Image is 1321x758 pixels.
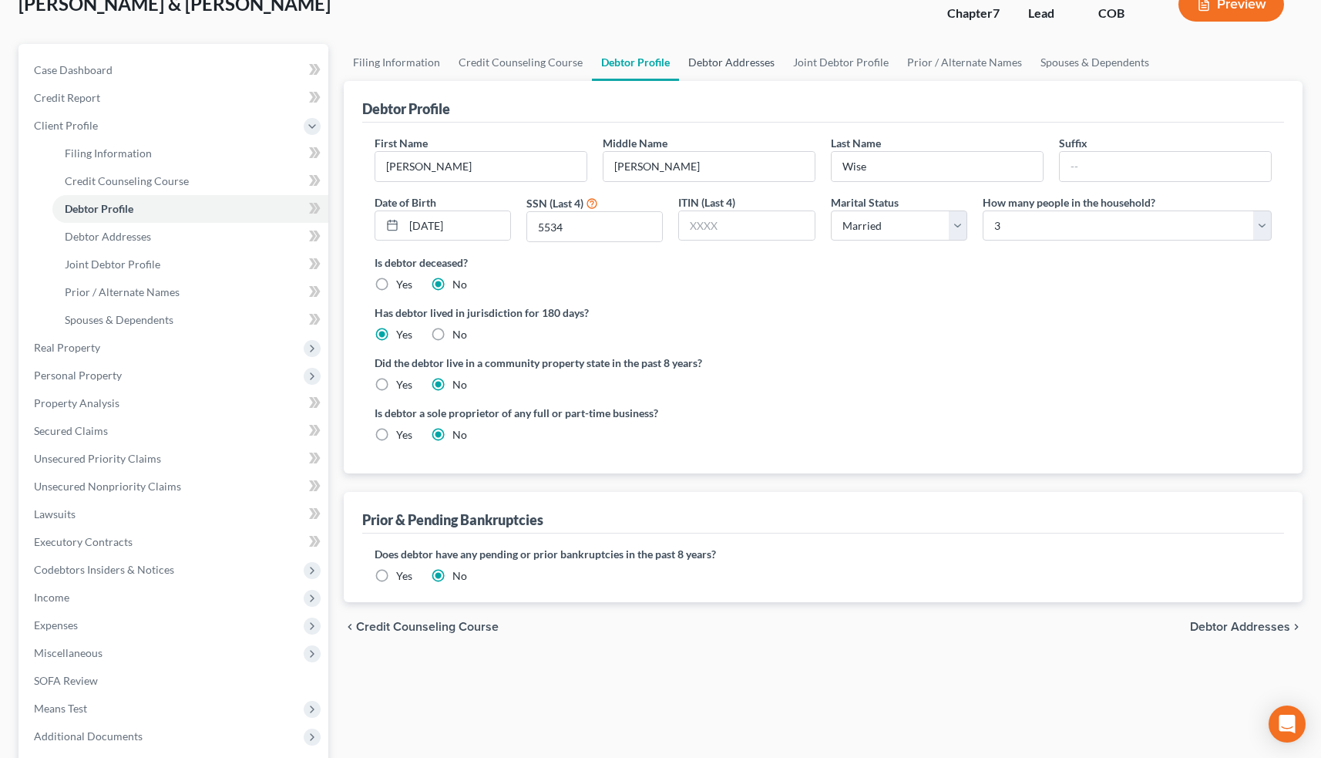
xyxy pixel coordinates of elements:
[678,194,735,211] label: ITIN (Last 4)
[452,377,467,392] label: No
[52,278,328,306] a: Prior / Alternate Names
[34,535,133,548] span: Executory Contracts
[34,452,161,465] span: Unsecured Priority Claims
[52,195,328,223] a: Debtor Profile
[65,202,133,215] span: Debtor Profile
[34,341,100,354] span: Real Property
[832,152,1043,181] input: --
[1028,5,1074,22] div: Lead
[1190,621,1290,633] span: Debtor Addresses
[375,152,587,181] input: --
[452,568,467,584] label: No
[34,63,113,76] span: Case Dashboard
[34,396,119,409] span: Property Analysis
[1269,706,1306,743] div: Open Intercom Messenger
[527,212,662,241] input: XXXX
[362,99,450,118] div: Debtor Profile
[396,327,412,342] label: Yes
[34,702,87,715] span: Means Test
[34,618,78,632] span: Expenses
[34,729,143,743] span: Additional Documents
[1098,5,1154,22] div: COB
[65,313,173,326] span: Spouses & Dependents
[52,140,328,167] a: Filing Information
[34,563,174,576] span: Codebtors Insiders & Notices
[52,167,328,195] a: Credit Counseling Course
[34,369,122,382] span: Personal Property
[375,405,815,421] label: Is debtor a sole proprietor of any full or part-time business?
[34,424,108,437] span: Secured Claims
[356,621,499,633] span: Credit Counseling Course
[22,500,328,528] a: Lawsuits
[831,135,881,151] label: Last Name
[375,305,1272,321] label: Has debtor lived in jurisdiction for 180 days?
[22,417,328,445] a: Secured Claims
[344,621,499,633] button: chevron_left Credit Counseling Course
[362,510,543,529] div: Prior & Pending Bankruptcies
[375,194,436,211] label: Date of Birth
[452,277,467,292] label: No
[452,327,467,342] label: No
[34,507,76,520] span: Lawsuits
[784,44,898,81] a: Joint Debtor Profile
[679,211,814,241] input: XXXX
[679,44,784,81] a: Debtor Addresses
[375,355,1272,371] label: Did the debtor live in a community property state in the past 8 years?
[65,147,152,160] span: Filing Information
[1060,152,1271,181] input: --
[65,230,151,243] span: Debtor Addresses
[592,44,679,81] a: Debtor Profile
[993,5,1000,20] span: 7
[603,152,815,181] input: M.I
[831,194,899,211] label: Marital Status
[898,44,1031,81] a: Prior / Alternate Names
[52,223,328,251] a: Debtor Addresses
[65,258,160,271] span: Joint Debtor Profile
[396,277,412,292] label: Yes
[34,646,103,659] span: Miscellaneous
[396,427,412,443] label: Yes
[34,119,98,132] span: Client Profile
[375,135,428,151] label: First Name
[22,667,328,695] a: SOFA Review
[449,44,592,81] a: Credit Counseling Course
[34,591,69,604] span: Income
[34,674,98,687] span: SOFA Review
[52,251,328,278] a: Joint Debtor Profile
[404,211,510,241] input: MM/DD/YYYY
[344,44,449,81] a: Filing Information
[375,254,1272,271] label: Is debtor deceased?
[603,135,667,151] label: Middle Name
[22,84,328,112] a: Credit Report
[52,306,328,334] a: Spouses & Dependents
[526,195,583,211] label: SSN (Last 4)
[65,174,189,187] span: Credit Counseling Course
[947,5,1003,22] div: Chapter
[344,621,356,633] i: chevron_left
[983,194,1155,211] label: How many people in the household?
[452,427,467,443] label: No
[1031,44,1158,81] a: Spouses & Dependents
[1190,621,1303,633] button: Debtor Addresses chevron_right
[22,445,328,473] a: Unsecured Priority Claims
[22,473,328,500] a: Unsecured Nonpriority Claims
[22,389,328,417] a: Property Analysis
[1059,135,1087,151] label: Suffix
[396,377,412,392] label: Yes
[1290,621,1303,633] i: chevron_right
[22,56,328,84] a: Case Dashboard
[34,91,100,104] span: Credit Report
[396,568,412,584] label: Yes
[65,285,180,298] span: Prior / Alternate Names
[22,528,328,556] a: Executory Contracts
[34,480,181,493] span: Unsecured Nonpriority Claims
[375,546,1272,562] label: Does debtor have any pending or prior bankruptcies in the past 8 years?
